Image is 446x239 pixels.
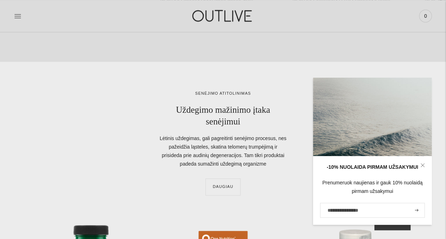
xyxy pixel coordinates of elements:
[320,163,425,172] div: -10% NUOLAIDA PIRMAM UŽSAKYMUI
[320,179,425,196] div: Prenumeruok naujienas ir gauk 10% nuolaidą pirmam užsakymui
[419,8,432,24] a: 0
[28,90,418,97] div: senėjimo atitolinimas
[178,4,267,28] img: OUTLIVE
[159,134,287,168] div: Lėtinis uždegimas, gali pagreitinti senėjimo procesus, nes pažeidžia ląsteles, skatina telomerų t...
[205,178,241,195] a: DAUGIAU
[420,11,430,21] span: 0
[159,104,287,127] h2: Uždegimo mažinimo įtaka senėjimui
